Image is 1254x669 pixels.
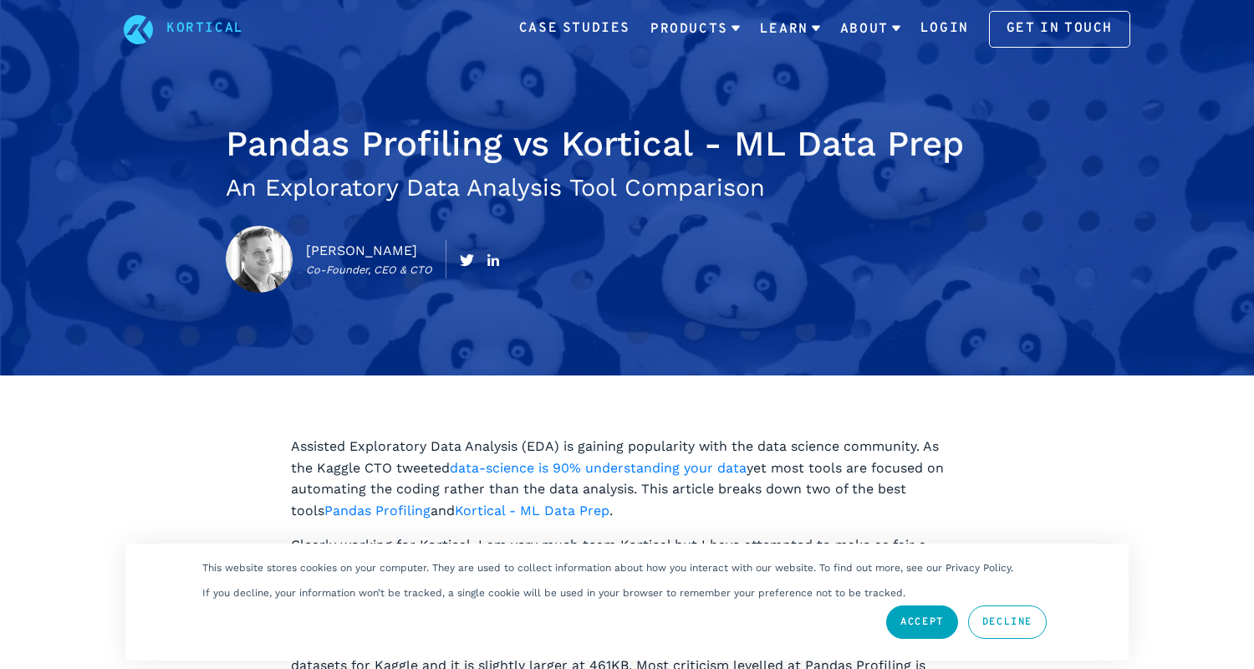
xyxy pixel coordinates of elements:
[650,8,740,51] a: Products
[226,170,1028,206] h2: An Exploratory Data Analysis Tool Comparison
[460,254,474,267] img: Twitter icon
[455,503,609,518] a: Kortical - ML Data Prep
[519,18,630,40] a: Case Studies
[226,117,1028,170] h1: Pandas Profiling vs Kortical - ML Data Prep
[166,18,244,40] a: Kortical
[306,243,417,258] a: [PERSON_NAME]
[968,605,1047,639] a: Decline
[840,8,900,51] a: About
[291,436,963,521] p: Assisted Exploratory Data Analysis (EDA) is gaining popularity with the data science community. A...
[760,8,820,51] a: Learn
[202,587,905,599] p: If you decline, your information won’t be tracked, a single cookie will be used in your browser t...
[306,262,432,278] p: Co-Founder, CEO & CTO
[487,254,499,266] img: Linkedin icon
[886,605,958,639] a: Accept
[324,503,431,518] a: Pandas Profiling
[920,18,969,40] a: Login
[226,226,293,293] img: Andy Gray
[989,11,1130,48] a: Get in touch
[450,460,747,476] a: data-science is 90% understanding your data
[202,562,1013,574] p: This website stores cookies on your computer. They are used to collect information about how you ...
